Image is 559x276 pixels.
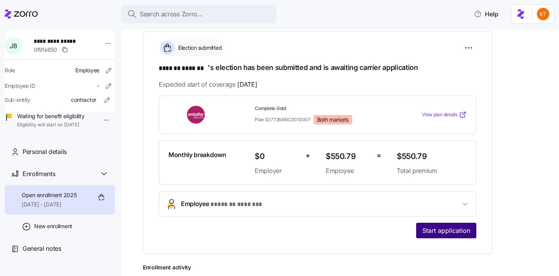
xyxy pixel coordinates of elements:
[474,9,498,19] span: Help
[168,106,224,124] img: Ambetter
[306,150,310,161] span: +
[23,244,61,253] span: General notes
[17,112,84,120] span: Waiting for benefit eligibility
[168,150,226,160] span: Monthly breakdown
[397,150,467,163] span: $550.79
[5,82,35,90] span: Employee ID
[422,226,470,235] span: Start application
[22,201,76,208] span: [DATE] - [DATE]
[255,166,299,176] span: Employer
[23,169,55,179] span: Enrollments
[422,111,467,119] a: View plan details
[255,116,311,123] span: Plan ID: 77264NC0010007
[121,5,276,23] button: Search across Zorro...
[75,66,99,74] span: Employee
[5,66,15,74] span: Role
[22,191,76,199] span: Open enrollment 2025
[317,116,349,123] span: Both markets
[255,150,299,163] span: $0
[326,166,370,176] span: Employee
[23,147,67,157] span: Personal details
[181,199,263,210] span: Employee
[422,111,457,119] span: View plan details
[10,43,17,49] span: J B
[537,8,549,20] img: aad2ddc74cf02b1998d54877cdc71599
[377,150,381,161] span: =
[255,105,391,112] span: Complete Gold
[140,9,203,19] span: Search across Zorro...
[468,6,505,22] button: Help
[71,96,96,104] span: contractor
[416,223,476,238] button: Start application
[34,222,72,230] span: New enrollment
[159,63,476,73] h1: 's election has been submitted and is awaiting carrier application
[176,44,222,52] span: Election submitted
[5,96,30,104] span: Sub-entity
[326,150,370,163] span: $550.79
[17,122,84,128] span: Eligibility will start on [DATE]
[143,264,492,271] span: Enrollment activity
[397,166,467,176] span: Total premium
[97,82,99,90] span: -
[34,46,57,54] span: 0f9fa650
[159,80,257,89] span: Expected start of coverage
[237,80,257,89] span: [DATE]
